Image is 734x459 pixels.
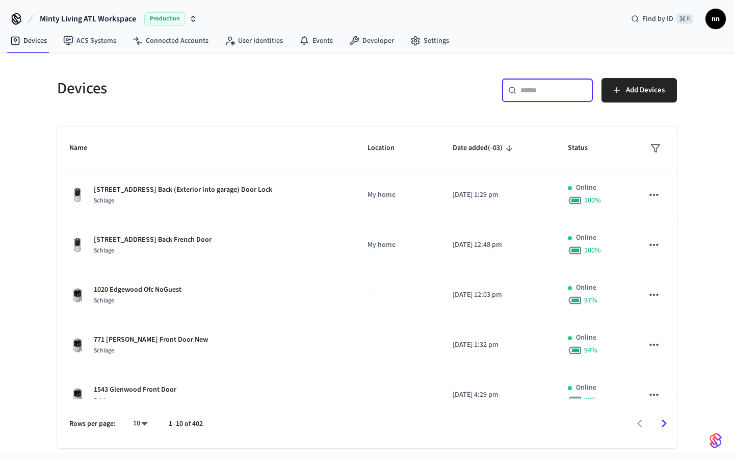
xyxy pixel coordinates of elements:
[584,395,597,405] span: 99 %
[642,14,673,24] span: Find by ID
[55,32,124,50] a: ACS Systems
[623,10,701,28] div: Find by ID⌘ K
[94,246,114,255] span: Schlage
[69,140,100,156] span: Name
[94,346,114,355] span: Schlage
[584,295,597,305] span: 97 %
[706,10,725,28] span: nn
[69,387,86,403] img: Schlage Sense Smart Deadbolt with Camelot Trim, Front
[568,140,601,156] span: Status
[453,140,516,156] span: Date added(-03)
[217,32,291,50] a: User Identities
[144,12,185,25] span: Production
[584,345,597,355] span: 94 %
[710,432,722,449] img: SeamLogoGradient.69752ec5.svg
[94,296,114,305] span: Schlage
[94,185,272,195] p: [STREET_ADDRESS] Back (Exterior into garage) Door Lock
[69,237,86,253] img: Yale Assure Touchscreen Wifi Smart Lock, Satin Nickel, Front
[94,335,208,345] p: 771 [PERSON_NAME] Front Door New
[453,190,543,200] p: [DATE] 1:29 pm
[94,196,114,205] span: Schlage
[291,32,341,50] a: Events
[94,285,181,295] p: 1020 Edgewood Ofc NoGuest
[576,382,596,393] p: Online
[94,385,176,395] p: 1543 Glenwood Front Door
[453,340,543,350] p: [DATE] 1:32 pm
[453,290,543,300] p: [DATE] 12:03 pm
[601,78,677,103] button: Add Devices
[69,419,116,429] p: Rows per page:
[453,240,543,250] p: [DATE] 12:48 pm
[69,287,86,303] img: Schlage Sense Smart Deadbolt with Camelot Trim, Front
[69,187,86,203] img: Yale Assure Touchscreen Wifi Smart Lock, Satin Nickel, Front
[576,233,596,243] p: Online
[94,235,212,245] p: [STREET_ADDRESS] Back French Door
[94,396,114,405] span: Schlage
[368,140,408,156] span: Location
[402,32,457,50] a: Settings
[2,32,55,50] a: Devices
[368,340,428,350] p: -
[368,390,428,400] p: -
[57,78,361,99] h5: Devices
[576,183,596,193] p: Online
[576,283,596,293] p: Online
[576,333,596,343] p: Online
[124,32,217,50] a: Connected Accounts
[169,419,203,429] p: 1–10 of 402
[69,337,86,353] img: Schlage Sense Smart Deadbolt with Camelot Trim, Front
[368,240,428,250] p: My home
[584,195,601,206] span: 100 %
[128,416,152,431] div: 10
[368,290,428,300] p: -
[40,13,136,25] span: Minty Living ATL Workspace
[676,14,693,24] span: ⌘ K
[341,32,402,50] a: Developer
[584,245,601,256] span: 100 %
[652,412,676,436] button: Go to next page
[453,390,543,400] p: [DATE] 4:29 pm
[705,9,726,29] button: nn
[626,84,665,97] span: Add Devices
[368,190,428,200] p: My home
